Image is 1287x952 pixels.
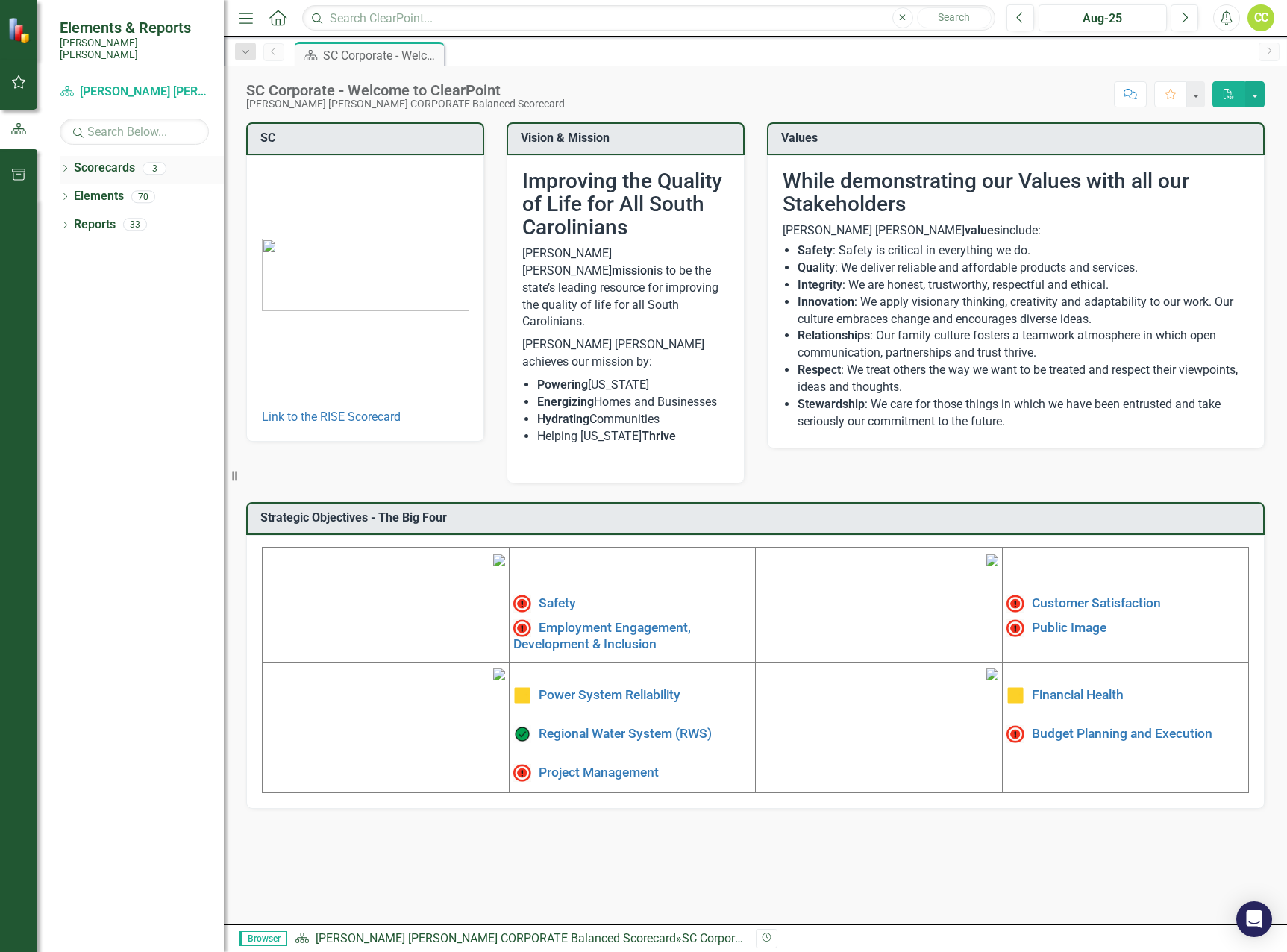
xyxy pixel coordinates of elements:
[1006,686,1024,704] img: Caution
[798,362,1250,396] li: : We treat others the way we want to be treated and respect their viewpoints, ideas and thoughts.
[798,242,1250,260] li: : Safety is critical in everything we do.
[74,160,135,177] a: Scorecards
[798,328,870,342] strong: Relationships
[513,764,531,782] img: Not Meeting Target
[798,363,841,377] strong: Respect
[513,595,531,613] img: High Alert
[537,395,594,409] strong: Energizing
[246,82,565,98] div: SC Corporate - Welcome to ClearPoint
[513,619,531,637] img: Not Meeting Target
[798,397,865,411] strong: Stewardship
[316,931,676,945] a: [PERSON_NAME] [PERSON_NAME] CORPORATE Balanced Scorecard
[537,428,729,445] li: Helping [US_STATE]
[938,11,970,23] span: Search
[521,131,736,145] h3: Vision & Mission
[798,295,854,309] strong: Innovation
[798,396,1250,430] li: : We care for those things in which we have been entrusted and take seriously our commitment to t...
[539,686,680,701] a: Power System Reliability
[493,668,505,680] img: mceclip3%20v3.png
[260,131,475,145] h3: SC
[539,725,712,740] a: Regional Water System (RWS)
[323,46,440,65] div: SC Corporate - Welcome to ClearPoint
[1236,901,1272,937] div: Open Intercom Messenger
[239,931,287,946] span: Browser
[1006,595,1024,613] img: High Alert
[986,668,998,680] img: mceclip4.png
[612,263,654,278] strong: mission
[74,188,124,205] a: Elements
[537,394,729,411] li: Homes and Businesses
[798,328,1250,362] li: : Our family culture fosters a teamwork atmosphere in which open communication, partnerships and ...
[1247,4,1274,31] button: CC
[493,554,505,566] img: mceclip1%20v4.png
[262,410,401,424] a: Link to the RISE Scorecard
[302,5,995,31] input: Search ClearPoint...
[1044,10,1162,28] div: Aug-25
[798,294,1250,328] li: : We apply visionary thinking, creativity and adaptability to our work. Our culture embraces chan...
[522,245,729,333] p: [PERSON_NAME] [PERSON_NAME] is to be the state’s leading resource for improving the quality of li...
[798,260,1250,277] li: : We deliver reliable and affordable products and services.
[798,243,833,257] strong: Safety
[131,190,155,203] div: 70
[60,19,209,37] span: Elements & Reports
[513,725,531,743] img: On Target
[123,219,147,231] div: 33
[986,554,998,566] img: mceclip2%20v3.png
[1039,4,1168,31] button: Aug-25
[798,277,1250,294] li: : We are honest, trustworthy, respectful and ethical.
[783,170,1250,216] h2: While demonstrating our Values with all our Stakeholders
[522,333,729,374] p: [PERSON_NAME] [PERSON_NAME] achieves our mission by:
[965,223,1000,237] strong: values
[537,377,729,394] li: [US_STATE]
[1032,619,1106,634] a: Public Image
[522,170,729,239] h2: Improving the Quality of Life for All South Carolinians
[60,37,209,61] small: [PERSON_NAME] [PERSON_NAME]
[260,511,1256,524] h3: Strategic Objectives - The Big Four
[682,931,880,945] div: SC Corporate - Welcome to ClearPoint
[798,260,835,275] strong: Quality
[539,764,659,779] a: Project Management
[1006,725,1024,743] img: Not Meeting Target
[60,119,209,145] input: Search Below...
[7,17,34,43] img: ClearPoint Strategy
[539,595,576,610] a: Safety
[74,216,116,234] a: Reports
[513,619,691,651] a: Employment Engagement, Development & Inclusion
[781,131,1256,145] h3: Values
[60,84,209,101] a: [PERSON_NAME] [PERSON_NAME] CORPORATE Balanced Scorecard
[783,222,1250,239] p: [PERSON_NAME] [PERSON_NAME] include:
[1006,619,1024,637] img: Not Meeting Target
[917,7,992,28] button: Search
[1032,725,1212,740] a: Budget Planning and Execution
[798,278,842,292] strong: Integrity
[537,378,588,392] strong: Powering
[537,411,729,428] li: Communities
[1032,686,1124,701] a: Financial Health
[143,162,166,175] div: 3
[1032,595,1161,610] a: Customer Satisfaction
[642,429,676,443] strong: Thrive
[513,686,531,704] img: Caution
[246,98,565,110] div: [PERSON_NAME] [PERSON_NAME] CORPORATE Balanced Scorecard
[537,412,589,426] strong: Hydrating
[295,930,745,948] div: »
